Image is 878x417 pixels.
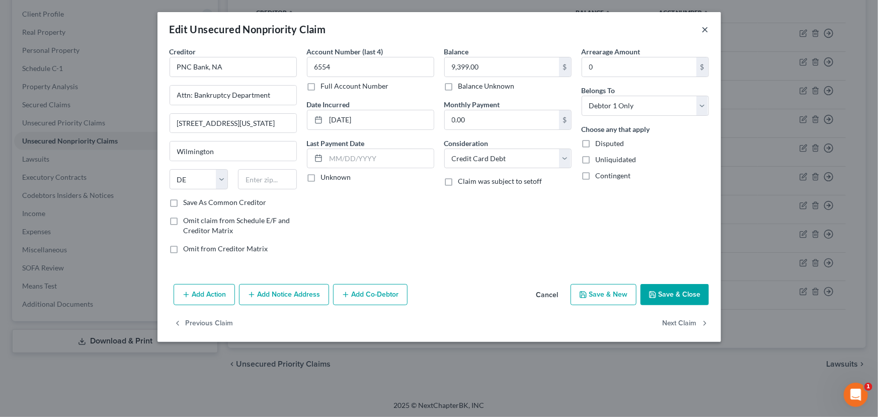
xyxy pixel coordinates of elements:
[170,57,297,77] input: Search creditor by name...
[170,114,296,133] input: Apt, Suite, etc...
[238,169,297,189] input: Enter zip...
[559,110,571,129] div: $
[559,57,571,77] div: $
[641,284,709,305] button: Save & Close
[174,313,233,334] button: Previous Claim
[445,110,559,129] input: 0.00
[170,47,196,56] span: Creditor
[582,57,696,77] input: 0.00
[444,46,469,57] label: Balance
[571,284,636,305] button: Save & New
[596,171,631,180] span: Contingent
[321,81,389,91] label: Full Account Number
[184,244,268,253] span: Omit from Creditor Matrix
[528,285,567,305] button: Cancel
[184,216,290,235] span: Omit claim from Schedule E/F and Creditor Matrix
[239,284,329,305] button: Add Notice Address
[170,142,296,161] input: Enter city...
[663,313,709,334] button: Next Claim
[864,383,872,391] span: 1
[582,86,615,95] span: Belongs To
[321,172,351,182] label: Unknown
[184,197,267,207] label: Save As Common Creditor
[844,383,868,407] iframe: Intercom live chat
[307,138,365,149] label: Last Payment Date
[326,110,434,129] input: MM/DD/YYYY
[326,149,434,168] input: MM/DD/YYYY
[444,138,489,149] label: Consideration
[582,124,650,134] label: Choose any that apply
[458,177,542,185] span: Claim was subject to setoff
[596,139,624,148] span: Disputed
[444,99,500,110] label: Monthly Payment
[333,284,408,305] button: Add Co-Debtor
[307,46,383,57] label: Account Number (last 4)
[170,22,326,36] div: Edit Unsecured Nonpriority Claim
[445,57,559,77] input: 0.00
[307,57,434,77] input: XXXX
[174,284,235,305] button: Add Action
[170,86,296,105] input: Enter address...
[596,155,636,164] span: Unliquidated
[696,57,708,77] div: $
[582,46,641,57] label: Arrearage Amount
[307,99,350,110] label: Date Incurred
[702,23,709,35] button: ×
[458,81,515,91] label: Balance Unknown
